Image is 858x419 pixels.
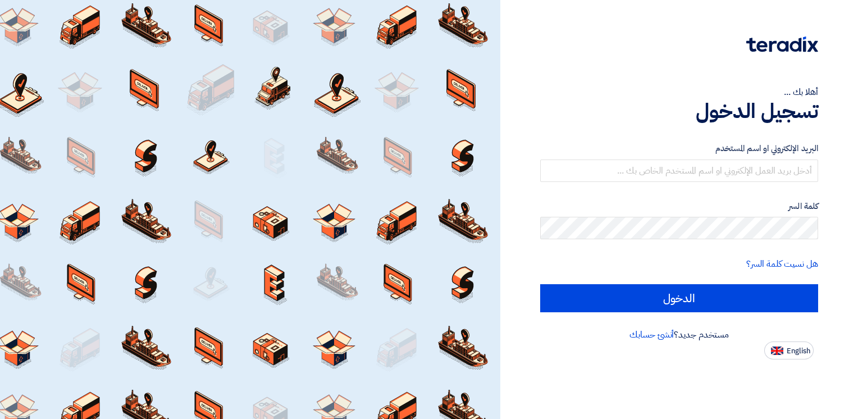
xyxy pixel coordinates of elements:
[540,328,818,341] div: مستخدم جديد؟
[540,142,818,155] label: البريد الإلكتروني او اسم المستخدم
[787,347,810,355] span: English
[746,257,818,271] a: هل نسيت كلمة السر؟
[764,341,814,359] button: English
[746,37,818,52] img: Teradix logo
[771,347,783,355] img: en-US.png
[540,160,818,182] input: أدخل بريد العمل الإلكتروني او اسم المستخدم الخاص بك ...
[629,328,674,341] a: أنشئ حسابك
[540,99,818,124] h1: تسجيل الدخول
[540,284,818,312] input: الدخول
[540,85,818,99] div: أهلا بك ...
[540,200,818,213] label: كلمة السر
